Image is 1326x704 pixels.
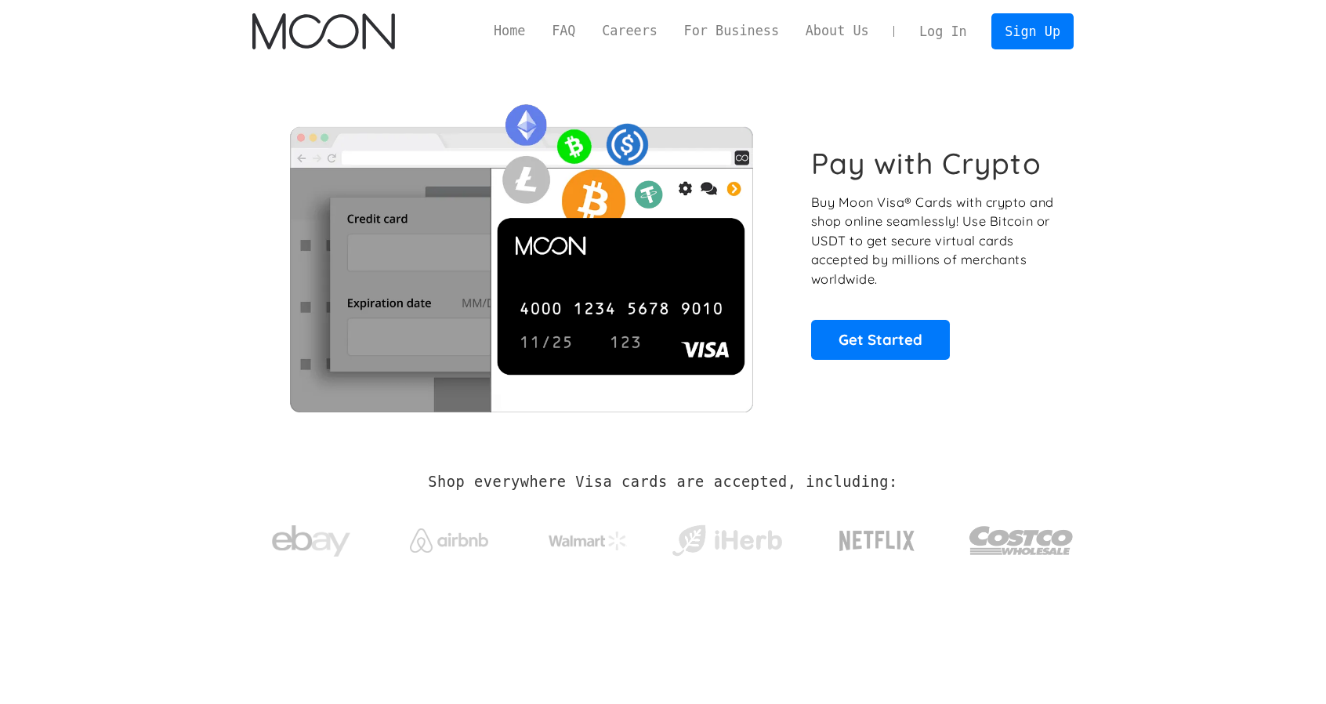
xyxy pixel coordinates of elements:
a: ebay [252,501,369,574]
a: Get Started [811,320,950,359]
p: Buy Moon Visa® Cards with crypto and shop online seamlessly! Use Bitcoin or USDT to get secure vi... [811,193,1056,289]
img: Moon Cards let you spend your crypto anywhere Visa is accepted. [252,93,789,412]
a: About Us [792,21,882,41]
a: Careers [589,21,670,41]
a: iHerb [668,505,785,569]
a: Netflix [807,506,947,568]
a: Airbnb [391,513,508,561]
a: Home [480,21,538,41]
img: Netflix [838,521,916,561]
a: Walmart [530,516,647,558]
h2: Shop everywhere Visa cards are accepted, including: [428,474,897,491]
a: FAQ [538,21,589,41]
h1: Pay with Crypto [811,146,1042,181]
a: Log In [906,14,980,49]
img: Moon Logo [252,13,394,49]
a: home [252,13,394,49]
img: Airbnb [410,528,488,553]
a: For Business [671,21,792,41]
img: Costco [969,511,1074,570]
img: iHerb [668,521,785,561]
a: Costco [969,495,1074,578]
img: ebay [272,517,350,566]
img: Walmart [549,532,627,550]
a: Sign Up [991,13,1073,49]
